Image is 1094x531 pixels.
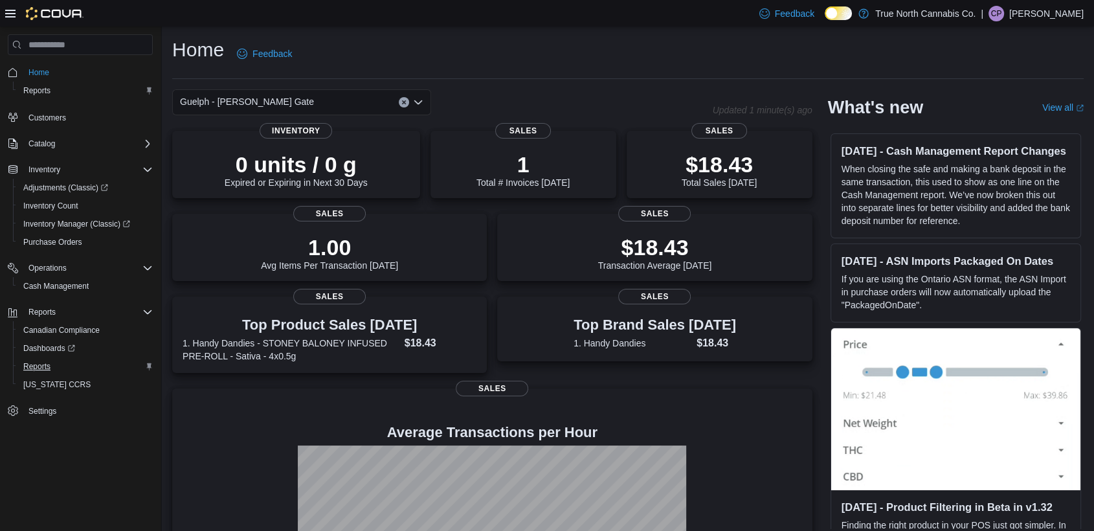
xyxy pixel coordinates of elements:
[476,152,570,177] p: 1
[1042,102,1084,113] a: View allExternal link
[18,216,153,232] span: Inventory Manager (Classic)
[1009,6,1084,21] p: [PERSON_NAME]
[23,304,61,320] button: Reports
[23,110,71,126] a: Customers
[261,234,398,271] div: Avg Items Per Transaction [DATE]
[28,263,67,273] span: Operations
[28,406,56,416] span: Settings
[18,216,135,232] a: Inventory Manager (Classic)
[18,83,153,98] span: Reports
[13,376,158,394] button: [US_STATE] CCRS
[23,343,75,354] span: Dashboards
[13,82,158,100] button: Reports
[18,198,153,214] span: Inventory Count
[875,6,976,21] p: True North Cannabis Co.
[232,41,297,67] a: Feedback
[3,135,158,153] button: Catalog
[18,198,84,214] a: Inventory Count
[18,322,105,338] a: Canadian Compliance
[682,152,757,188] div: Total Sales [DATE]
[3,107,158,126] button: Customers
[13,321,158,339] button: Canadian Compliance
[825,6,852,20] input: Dark Mode
[23,162,153,177] span: Inventory
[842,254,1070,267] h3: [DATE] - ASN Imports Packaged On Dates
[8,58,153,454] nav: Complex example
[399,97,409,107] button: Clear input
[18,377,153,392] span: Washington CCRS
[13,277,158,295] button: Cash Management
[28,67,49,78] span: Home
[23,260,72,276] button: Operations
[18,377,96,392] a: [US_STATE] CCRS
[252,47,292,60] span: Feedback
[13,215,158,233] a: Inventory Manager (Classic)
[18,278,94,294] a: Cash Management
[712,105,812,115] p: Updated 1 minute(s) ago
[574,317,736,333] h3: Top Brand Sales [DATE]
[18,234,87,250] a: Purchase Orders
[23,403,61,419] a: Settings
[23,325,100,335] span: Canadian Compliance
[691,123,747,139] span: Sales
[261,234,398,260] p: 1.00
[23,109,153,125] span: Customers
[26,7,84,20] img: Cova
[598,234,712,271] div: Transaction Average [DATE]
[225,152,368,188] div: Expired or Expiring in Next 30 Days
[476,152,570,188] div: Total # Invoices [DATE]
[28,164,60,175] span: Inventory
[23,237,82,247] span: Purchase Orders
[13,339,158,357] a: Dashboards
[842,144,1070,157] h3: [DATE] - Cash Management Report Changes
[23,304,153,320] span: Reports
[18,234,153,250] span: Purchase Orders
[13,233,158,251] button: Purchase Orders
[183,337,399,363] dt: 1. Handy Dandies - STONEY BALONEY INFUSED PRE-ROLL - Sativa - 4x0.5g
[23,281,89,291] span: Cash Management
[183,425,802,440] h4: Average Transactions per Hour
[574,337,691,350] dt: 1. Handy Dandies
[991,6,1002,21] span: CP
[23,201,78,211] span: Inventory Count
[842,501,1070,514] h3: [DATE] - Product Filtering in Beta in v1.32
[28,139,55,149] span: Catalog
[23,183,108,193] span: Adjustments (Classic)
[618,206,691,221] span: Sales
[28,113,66,123] span: Customers
[18,359,153,374] span: Reports
[598,234,712,260] p: $18.43
[23,403,153,419] span: Settings
[23,379,91,390] span: [US_STATE] CCRS
[13,179,158,197] a: Adjustments (Classic)
[23,219,130,229] span: Inventory Manager (Classic)
[3,259,158,277] button: Operations
[18,83,56,98] a: Reports
[18,322,153,338] span: Canadian Compliance
[988,6,1004,21] div: Chris Pereira
[3,63,158,82] button: Home
[682,152,757,177] p: $18.43
[495,123,551,139] span: Sales
[981,6,983,21] p: |
[23,85,50,96] span: Reports
[23,361,50,372] span: Reports
[456,381,528,396] span: Sales
[3,401,158,420] button: Settings
[23,136,153,152] span: Catalog
[1076,104,1084,112] svg: External link
[225,152,368,177] p: 0 units / 0 g
[618,289,691,304] span: Sales
[18,341,80,356] a: Dashboards
[293,289,366,304] span: Sales
[23,64,153,80] span: Home
[180,94,314,109] span: Guelph - [PERSON_NAME] Gate
[23,260,153,276] span: Operations
[405,335,477,351] dd: $18.43
[18,359,56,374] a: Reports
[18,341,153,356] span: Dashboards
[23,136,60,152] button: Catalog
[18,180,113,196] a: Adjustments (Classic)
[293,206,366,221] span: Sales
